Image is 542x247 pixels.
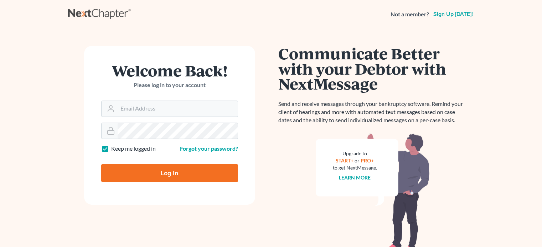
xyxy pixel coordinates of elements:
a: Learn more [339,174,371,181]
div: to get NextMessage. [333,164,377,171]
h1: Welcome Back! [101,63,238,78]
input: Email Address [118,101,238,117]
a: PRO+ [361,157,374,163]
h1: Communicate Better with your Debtor with NextMessage [278,46,467,91]
p: Please log in to your account [101,81,238,89]
strong: Not a member? [391,10,429,18]
label: Keep me logged in [111,145,156,153]
input: Log In [101,164,238,182]
a: START+ [336,157,353,163]
p: Send and receive messages through your bankruptcy software. Remind your client of hearings and mo... [278,100,467,124]
div: Upgrade to [333,150,377,157]
a: Sign up [DATE]! [432,11,474,17]
a: Forgot your password? [180,145,238,152]
span: or [355,157,360,163]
